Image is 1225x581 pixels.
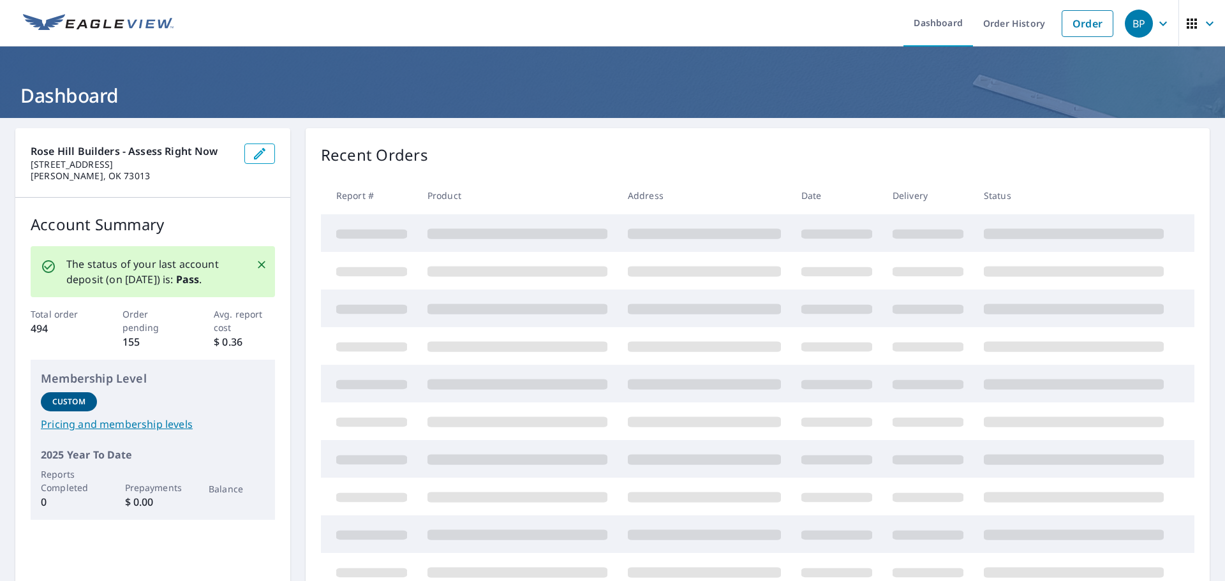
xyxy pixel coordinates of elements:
[618,177,791,214] th: Address
[31,213,275,236] p: Account Summary
[52,396,85,408] p: Custom
[417,177,618,214] th: Product
[882,177,974,214] th: Delivery
[214,334,275,349] p: $ 0.36
[41,494,97,510] p: 0
[791,177,882,214] th: Date
[125,481,181,494] p: Prepayments
[31,321,92,336] p: 494
[122,307,184,334] p: Order pending
[321,143,428,166] p: Recent Orders
[176,272,200,286] b: Pass
[125,494,181,510] p: $ 0.00
[41,467,97,494] p: Reports Completed
[31,143,234,159] p: Rose hill Builders - Assess Right Now
[1062,10,1113,37] a: Order
[122,334,184,349] p: 155
[41,416,265,432] a: Pricing and membership levels
[41,370,265,387] p: Membership Level
[209,482,265,496] p: Balance
[1125,10,1153,38] div: BP
[214,307,275,334] p: Avg. report cost
[31,159,234,170] p: [STREET_ADDRESS]
[23,14,174,33] img: EV Logo
[31,170,234,182] p: [PERSON_NAME], OK 73013
[66,256,241,287] p: The status of your last account deposit (on [DATE]) is: .
[41,447,265,462] p: 2025 Year To Date
[31,307,92,321] p: Total order
[974,177,1174,214] th: Status
[15,82,1210,108] h1: Dashboard
[253,256,270,273] button: Close
[321,177,417,214] th: Report #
